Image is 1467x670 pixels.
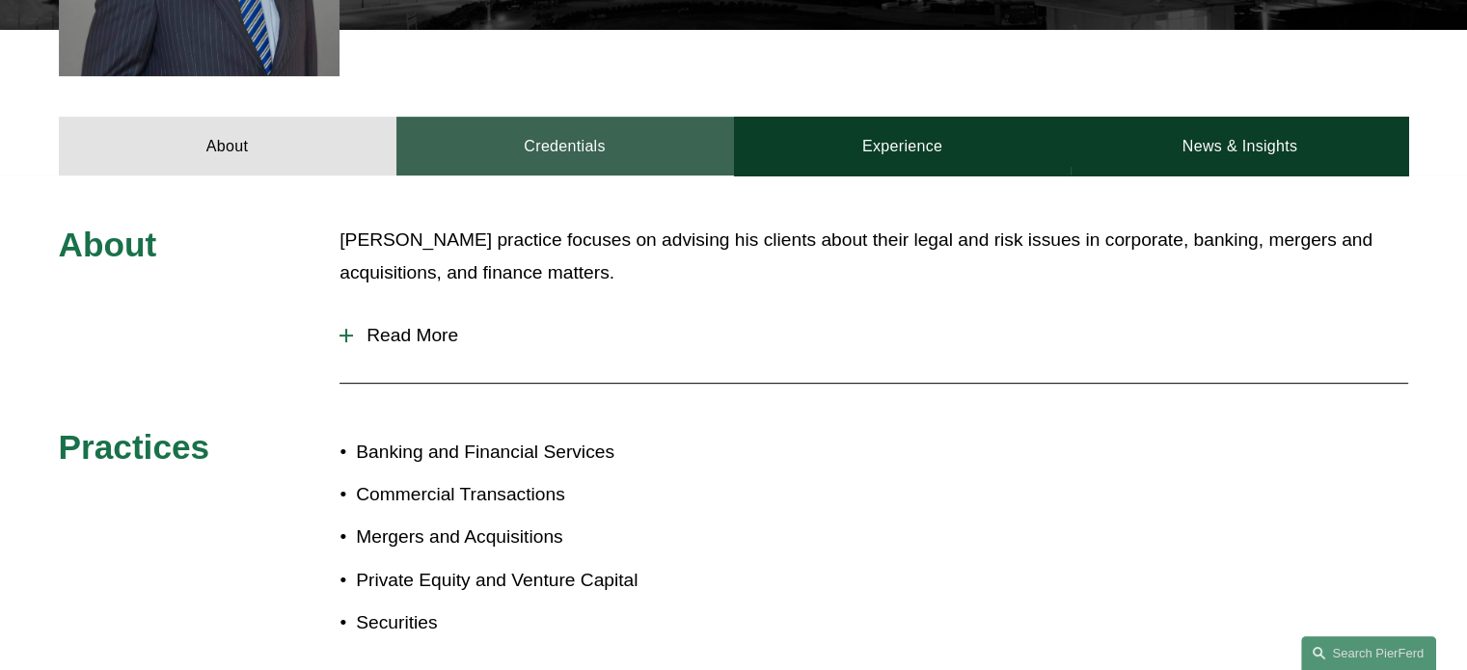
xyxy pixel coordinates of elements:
p: Private Equity and Venture Capital [356,564,733,598]
a: About [59,117,396,174]
p: Commercial Transactions [356,478,733,512]
p: [PERSON_NAME] practice focuses on advising his clients about their legal and risk issues in corpo... [340,224,1408,290]
p: Banking and Financial Services [356,436,733,469]
p: Securities [356,606,733,640]
span: Read More [353,325,1408,346]
a: News & Insights [1071,117,1408,174]
a: Credentials [396,117,734,174]
a: Experience [734,117,1072,174]
span: Practices [59,428,210,466]
a: Search this site [1301,636,1436,670]
button: Read More [340,310,1408,361]
p: Mergers and Acquisitions [356,521,733,554]
span: About [59,226,157,263]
